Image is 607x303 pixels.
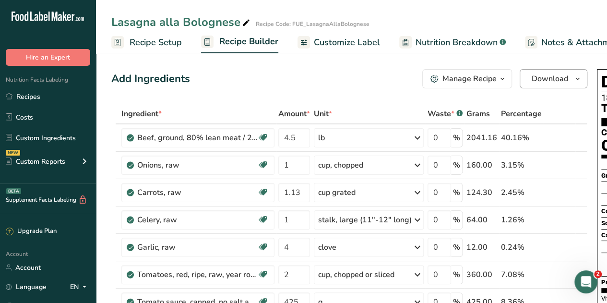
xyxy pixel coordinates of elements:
div: 40.16% [501,132,542,144]
span: Grams [466,108,490,120]
div: 0.24% [501,242,542,253]
a: Language [6,279,47,295]
span: Nutrition Breakdown [416,36,498,49]
div: Lasagna alla Bolognese [111,13,252,31]
div: Manage Recipe [442,73,497,85]
div: cup, chopped or sliced [318,269,394,280]
div: 124.30 [466,187,497,198]
div: Waste [428,108,463,120]
div: 64.00 [466,214,497,226]
div: cup, chopped [318,159,363,171]
div: Upgrade Plan [6,227,57,236]
a: Nutrition Breakdown [399,32,506,53]
span: Ingredient [121,108,162,120]
button: Download [520,69,587,88]
div: Custom Reports [6,157,65,167]
div: EN [70,281,90,292]
div: 360.00 [466,269,497,280]
div: BETA [6,188,21,194]
a: Customize Label [298,32,380,53]
div: NEW [6,150,20,156]
div: 2041.16 [466,132,497,144]
span: Amount [278,108,310,120]
div: Carrots, raw [137,187,257,198]
div: clove [318,242,336,253]
iframe: Intercom live chat [574,270,597,293]
div: 1.26% [501,214,542,226]
button: Manage Recipe [422,69,512,88]
span: Recipe Builder [219,35,278,48]
span: Unit [314,108,332,120]
div: Celery, raw [137,214,257,226]
span: Recipe Setup [130,36,182,49]
a: Recipe Builder [201,31,278,54]
div: 12.00 [466,242,497,253]
div: Onions, raw [137,159,257,171]
span: Customize Label [314,36,380,49]
div: Tomatoes, red, ripe, raw, year round average [137,269,257,280]
span: Download [532,73,568,85]
div: Recipe Code: FUE_LasagnaAllaBolognese [256,20,369,28]
div: 160.00 [466,159,497,171]
span: Percentage [501,108,542,120]
div: 7.08% [501,269,542,280]
div: Add Ingredients [111,71,190,87]
div: cup grated [318,187,356,198]
a: Recipe Setup [111,32,182,53]
span: 2 [594,270,602,278]
div: 2.45% [501,187,542,198]
button: Hire an Expert [6,49,90,66]
div: Garlic, raw [137,242,257,253]
div: Beef, ground, 80% lean meat / 20% fat, raw [137,132,257,144]
div: 3.15% [501,159,542,171]
div: stalk, large (11"-12" long) [318,214,412,226]
div: lb [318,132,325,144]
